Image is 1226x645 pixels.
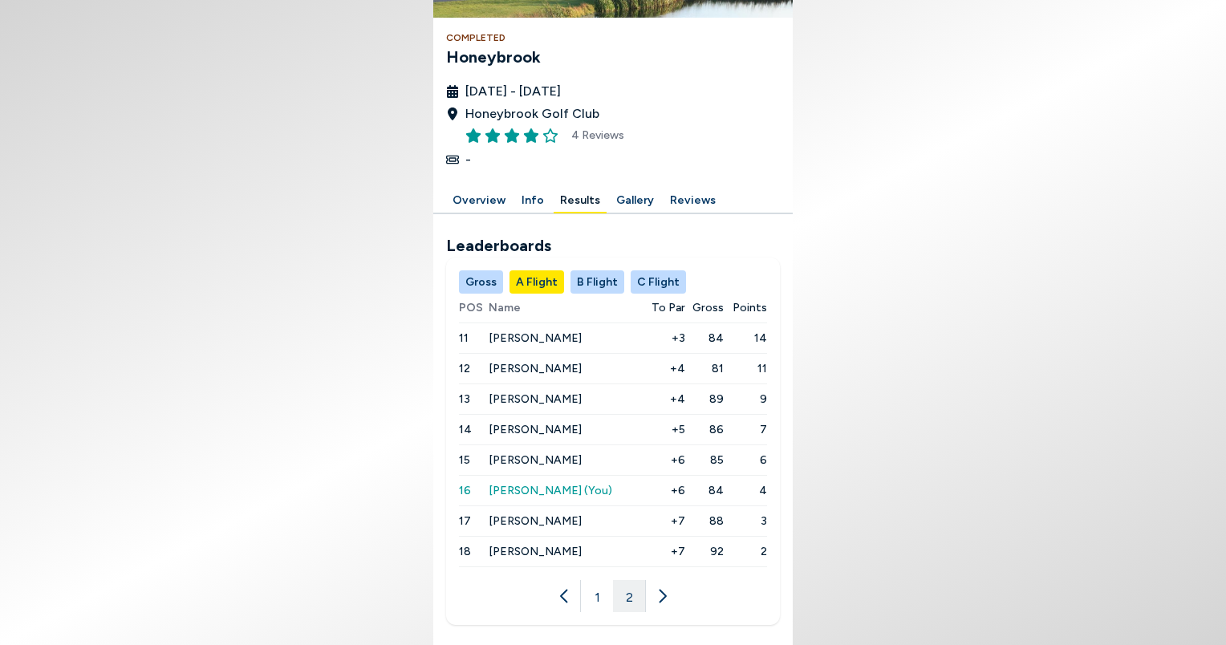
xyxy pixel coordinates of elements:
span: +5 [643,421,684,438]
span: 14 [724,330,767,347]
span: Gross [692,299,724,316]
button: Rate this item 3 stars [504,128,520,144]
button: 2 [613,580,645,612]
button: Rate this item 5 stars [542,128,558,144]
span: 7 [724,421,767,438]
span: 86 [685,421,725,438]
span: +4 [643,360,684,377]
span: 89 [685,391,725,408]
span: 81 [685,360,725,377]
button: B Flight [570,270,624,294]
span: +7 [643,513,684,529]
span: 6 [724,452,767,469]
span: +3 [643,330,684,347]
span: Name [489,299,643,316]
span: [PERSON_NAME] [489,362,582,375]
span: [PERSON_NAME] [489,331,582,345]
span: [PERSON_NAME] [489,423,582,436]
span: 4 Reviews [571,127,624,144]
span: 14 [459,423,472,436]
span: 18 [459,545,471,558]
div: Manage your account [446,270,780,294]
span: [PERSON_NAME] [489,545,582,558]
span: 85 [685,452,725,469]
h3: Honeybrook [446,45,780,69]
button: Rate this item 2 stars [485,128,501,144]
button: C Flight [631,270,686,294]
span: Honeybrook Golf Club [465,104,599,124]
span: POS [459,299,489,316]
span: - [465,150,471,169]
span: 9 [724,391,767,408]
span: 17 [459,514,471,528]
div: Manage your account [433,189,793,213]
span: 88 [685,513,725,529]
button: 1 [581,580,613,612]
span: +6 [643,482,684,499]
span: [PERSON_NAME] [489,392,582,406]
span: 12 [459,362,470,375]
span: 11 [724,360,767,377]
button: Info [515,189,550,213]
span: 13 [459,392,470,406]
span: 2 [724,543,767,560]
span: [DATE] - [DATE] [465,82,561,101]
span: 11 [459,331,469,345]
span: 16 [459,484,471,497]
span: [PERSON_NAME] [489,453,582,467]
span: 3 [724,513,767,529]
h4: Completed [446,30,780,45]
button: Overview [446,189,512,213]
span: +4 [643,391,684,408]
span: [PERSON_NAME] [489,514,582,528]
span: To Par [652,299,685,316]
span: 4 [724,482,767,499]
button: Rate this item 1 stars [465,128,481,144]
button: Results [554,189,607,213]
span: 84 [685,482,725,499]
span: +7 [643,543,684,560]
button: Gallery [610,189,660,213]
span: 15 [459,453,470,467]
button: Gross [459,270,503,294]
button: Reviews [664,189,722,213]
h2: Leaderboards [446,233,780,258]
button: A Flight [509,270,564,294]
span: +6 [643,452,684,469]
span: Points [733,299,767,316]
button: Rate this item 4 stars [523,128,539,144]
span: [PERSON_NAME] (You) [489,484,612,497]
span: 92 [685,543,725,560]
span: 84 [685,330,725,347]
